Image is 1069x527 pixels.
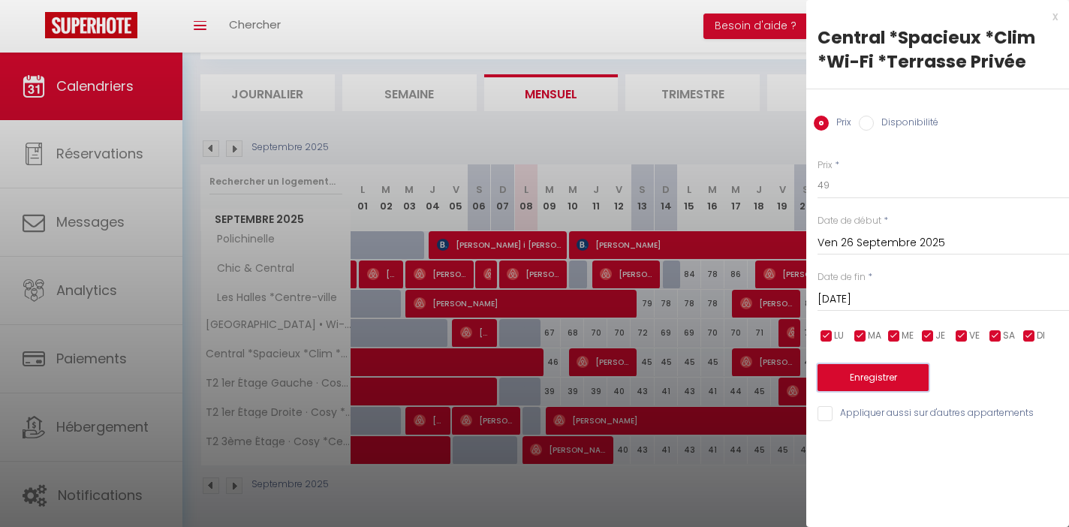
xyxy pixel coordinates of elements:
span: LU [834,329,844,343]
span: DI [1037,329,1045,343]
button: Ouvrir le widget de chat LiveChat [12,6,57,51]
label: Date de fin [818,270,866,285]
label: Date de début [818,214,881,228]
div: Central *Spacieux *Clim *Wi-Fi *Terrasse Privée [818,26,1058,74]
label: Prix [818,158,833,173]
div: x [806,8,1058,26]
label: Disponibilité [874,116,938,132]
span: JE [935,329,945,343]
button: Enregistrer [818,364,929,391]
span: SA [1003,329,1015,343]
span: ME [902,329,914,343]
span: MA [868,329,881,343]
span: VE [969,329,980,343]
label: Prix [829,116,851,132]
